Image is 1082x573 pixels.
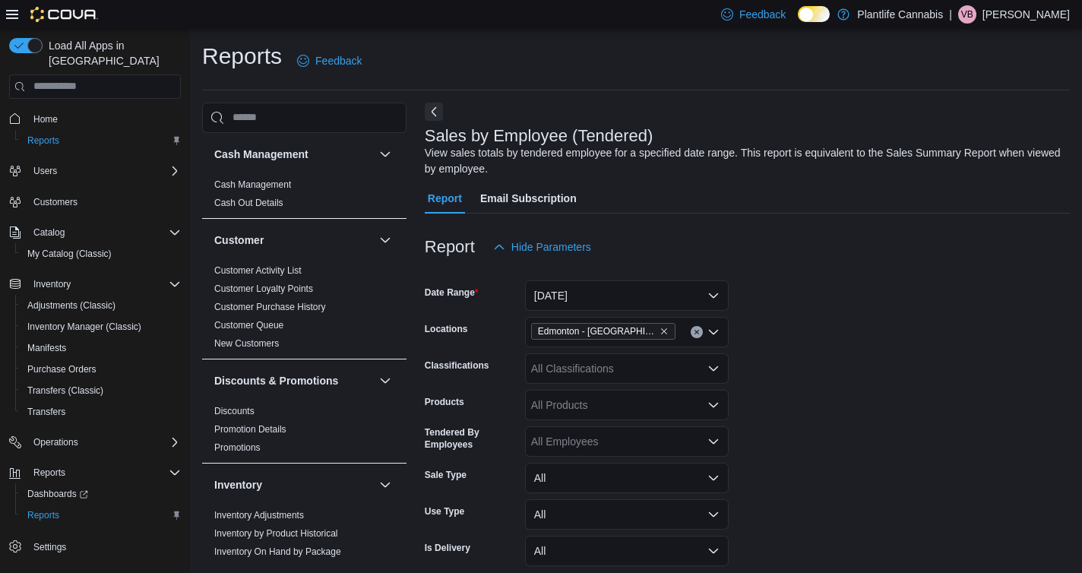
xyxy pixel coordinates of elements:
span: Catalog [33,226,65,239]
button: Next [425,103,443,121]
span: Users [27,162,181,180]
button: Customer [376,231,394,249]
a: Promotions [214,442,261,453]
span: Dashboards [27,488,88,500]
button: Inventory [376,476,394,494]
button: Inventory Manager (Classic) [15,316,187,337]
button: Settings [3,535,187,557]
span: Inventory [27,275,181,293]
label: Is Delivery [425,542,470,554]
label: Sale Type [425,469,467,481]
span: Inventory On Hand by Package [214,546,341,558]
button: Inventory [3,274,187,295]
button: Discounts & Promotions [214,373,373,388]
span: Operations [27,433,181,451]
p: | [949,5,952,24]
a: My Catalog (Classic) [21,245,118,263]
button: Open list of options [707,435,720,448]
a: Inventory Adjustments [214,510,304,521]
span: Manifests [27,342,66,354]
span: Customer Loyalty Points [214,283,313,295]
span: Customer Queue [214,319,283,331]
a: Discounts [214,406,255,416]
span: Reports [27,464,181,482]
span: Customers [33,196,78,208]
button: Open list of options [707,326,720,338]
a: Cash Management [214,179,291,190]
span: Reports [27,509,59,521]
span: New Customers [214,337,279,350]
a: Reports [21,506,65,524]
h3: Cash Management [214,147,308,162]
button: Customer [214,233,373,248]
span: Transfers (Classic) [21,381,181,400]
span: Cash Management [214,179,291,191]
span: Feedback [315,53,362,68]
a: Inventory Manager (Classic) [21,318,147,336]
span: Report [428,183,462,214]
span: Users [33,165,57,177]
button: Open list of options [707,399,720,411]
input: Dark Mode [798,6,830,22]
button: Catalog [27,223,71,242]
button: Reports [3,462,187,483]
h3: Inventory [214,477,262,492]
button: Users [27,162,63,180]
button: Transfers (Classic) [15,380,187,401]
span: Cash Out Details [214,197,283,209]
span: VB [961,5,973,24]
button: Catalog [3,222,187,243]
span: Adjustments (Classic) [27,299,115,312]
span: Inventory by Product Historical [214,527,338,540]
a: Customer Purchase History [214,302,326,312]
div: Customer [202,261,407,359]
a: Manifests [21,339,72,357]
a: Transfers [21,403,71,421]
span: Adjustments (Classic) [21,296,181,315]
span: Purchase Orders [21,360,181,378]
p: Plantlife Cannabis [857,5,943,24]
a: New Customers [214,338,279,349]
h3: Report [425,238,475,256]
span: Transfers [27,406,65,418]
button: Customers [3,191,187,213]
button: Users [3,160,187,182]
button: [DATE] [525,280,729,311]
a: Customer Queue [214,320,283,331]
a: Settings [27,538,72,556]
a: Adjustments (Classic) [21,296,122,315]
button: Home [3,108,187,130]
span: Settings [27,537,181,556]
span: Dashboards [21,485,181,503]
span: Feedback [739,7,786,22]
button: Operations [3,432,187,453]
a: Home [27,110,64,128]
span: Operations [33,436,78,448]
span: Reports [21,131,181,150]
span: Promotion Details [214,423,286,435]
label: Classifications [425,359,489,372]
button: Adjustments (Classic) [15,295,187,316]
span: Email Subscription [480,183,577,214]
div: Victoria Brown [958,5,976,24]
span: Reports [27,135,59,147]
span: Reports [21,506,181,524]
a: Reports [21,131,65,150]
img: Cova [30,7,98,22]
button: Reports [15,505,187,526]
label: Products [425,396,464,408]
a: Inventory by Product Historical [214,528,338,539]
span: My Catalog (Classic) [27,248,112,260]
label: Tendered By Employees [425,426,519,451]
a: Customers [27,193,84,211]
span: Edmonton - [GEOGRAPHIC_DATA] Currents [538,324,656,339]
button: Remove Edmonton - Windermere Currents from selection in this group [660,327,669,336]
a: Dashboards [21,485,94,503]
span: Reports [33,467,65,479]
div: Cash Management [202,176,407,218]
a: Cash Out Details [214,198,283,208]
button: Purchase Orders [15,359,187,380]
button: Inventory [214,477,373,492]
span: Transfers [21,403,181,421]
